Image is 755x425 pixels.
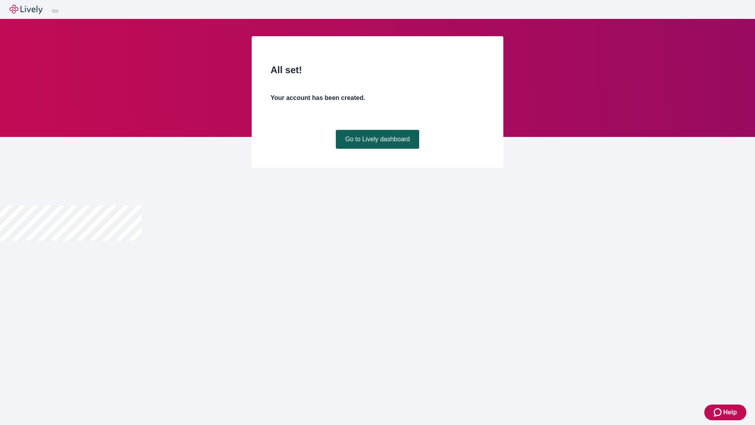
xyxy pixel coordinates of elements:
button: Zendesk support iconHelp [704,405,746,420]
h4: Your account has been created. [271,93,484,103]
svg: Zendesk support icon [714,408,723,417]
img: Lively [9,5,42,14]
a: Go to Lively dashboard [336,130,420,149]
h2: All set! [271,63,484,77]
span: Help [723,408,737,417]
button: Log out [52,10,58,12]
